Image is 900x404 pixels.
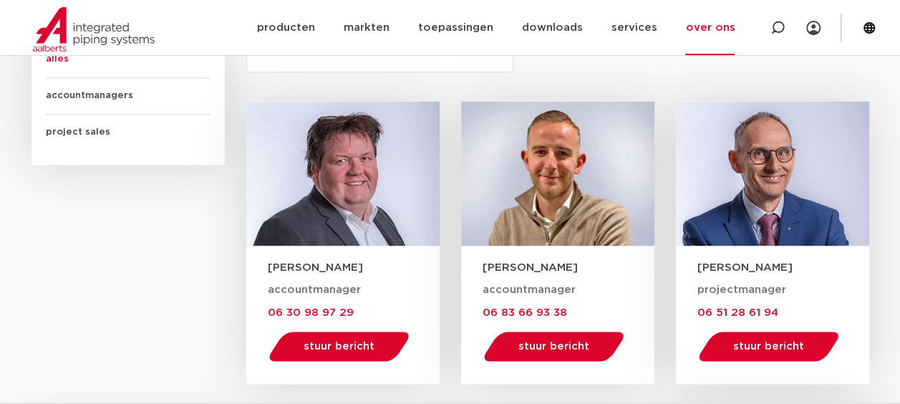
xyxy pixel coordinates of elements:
[483,307,567,318] a: 06 83 66 93 38
[268,260,440,275] h3: [PERSON_NAME]
[46,42,211,78] span: alles
[697,260,869,275] h3: [PERSON_NAME]
[304,341,374,352] span: stuur bericht
[483,307,567,318] span: 06 83 66 93 38
[697,307,778,318] span: 06 51 28 61 94
[268,307,354,318] span: 06 30 98 97 29
[518,341,589,352] span: stuur bericht
[733,341,804,352] span: stuur bericht
[697,284,786,295] span: projectmanager
[46,78,211,115] span: accountmanagers
[268,307,354,318] a: 06 30 98 97 29
[697,307,778,318] a: 06 51 28 61 94
[268,284,361,295] span: accountmanager
[483,284,576,295] span: accountmanager
[46,115,211,150] span: project sales
[483,260,654,275] h3: [PERSON_NAME]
